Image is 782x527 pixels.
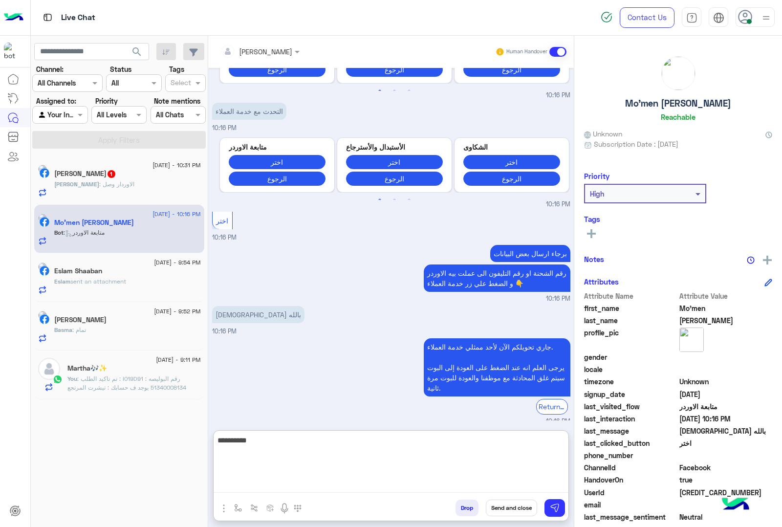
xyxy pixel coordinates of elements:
span: Attribute Value [679,291,773,301]
h5: ناصر المطارقي [54,170,116,178]
span: locale [584,364,677,374]
span: HandoverOn [584,475,677,485]
img: profile [760,12,772,24]
span: timezone [584,376,677,387]
span: 0 [679,462,773,473]
h6: Attributes [584,277,619,286]
img: picture [38,165,47,174]
span: last_interaction [584,414,677,424]
button: الرجوع [229,63,326,77]
span: Basma [54,326,72,333]
button: اختر [463,155,560,169]
span: null [679,500,773,510]
img: send message [550,503,560,513]
label: Assigned to: [36,96,76,106]
button: 2 of 2 [390,195,399,205]
small: Human Handover [506,48,547,56]
span: 10:16 PM [546,294,570,304]
label: Channel: [36,64,64,74]
span: [DATE] - 10:16 PM [152,210,200,219]
button: select flow [230,500,246,516]
button: الرجوع [346,172,443,186]
span: Attribute Name [584,291,677,301]
span: email [584,500,677,510]
img: Facebook [40,217,49,227]
span: first_name [584,303,677,313]
img: make a call [294,505,302,512]
span: null [679,352,773,362]
span: last_message_sentiment [584,512,677,522]
p: 1/9/2025, 10:16 PM [424,264,570,292]
span: 10:16 PM [212,234,237,241]
img: create order [266,504,274,512]
span: 10:16 PM [212,124,237,132]
img: picture [38,311,47,320]
img: Facebook [40,168,49,178]
h6: Priority [584,172,609,180]
span: true [679,475,773,485]
button: 1 of 2 [375,86,385,96]
img: notes [747,256,755,264]
button: اختر [346,155,443,169]
button: Drop [456,500,478,516]
img: picture [679,328,704,352]
button: 3 of 2 [404,86,414,96]
span: phone_number [584,450,677,461]
span: null [679,450,773,461]
p: 1/9/2025, 10:16 PM [424,338,570,396]
span: [DATE] - 9:11 PM [156,355,200,364]
span: Unknown [584,129,622,139]
h6: Notes [584,255,604,263]
label: Tags [169,64,184,74]
button: 3 of 2 [404,195,414,205]
img: spinner [601,11,612,23]
span: 2025-09-01T19:16:58.968Z [679,414,773,424]
span: 10:16 PM [546,91,570,100]
p: Live Chat [61,11,95,24]
span: Eslam [54,278,70,285]
button: الرجوع [229,172,326,186]
h5: Mo'men Ballah Mohamed [54,219,134,227]
div: Select [169,77,191,90]
button: Apply Filters [32,131,206,149]
img: Logo [4,7,23,28]
img: Facebook [40,266,49,276]
button: 1 of 2 [375,195,385,205]
label: Status [110,64,131,74]
span: [DATE] - 9:54 PM [154,258,200,267]
img: picture [38,263,47,271]
span: profile_pic [584,328,677,350]
button: Send and close [486,500,537,516]
span: signup_date [584,389,677,399]
span: 10:16 PM [546,417,570,426]
div: Return to Bot [536,399,568,414]
img: 713415422032625 [4,43,22,60]
span: تم تاكيد الطلب : I019D91 رقم البوليصه : 51340008134 يوجد ف حسابك : تيشرت المرتجع بيوصل لينا ف خلا... [67,375,199,479]
span: اختر [679,438,773,448]
span: search [131,46,143,58]
p: الشكاوى [463,142,560,152]
span: last_clicked_button [584,438,677,448]
span: UserId [584,487,677,498]
img: select flow [234,504,242,512]
span: 10:16 PM [212,328,237,335]
img: WhatsApp [53,374,63,384]
h6: Reachable [661,112,695,121]
p: 1/9/2025, 10:16 PM [212,103,286,120]
span: sent an attachment [70,278,126,285]
span: متابعة الاوردر [679,401,773,412]
a: tab [682,7,701,28]
h5: Basma Ali [54,316,107,324]
img: add [763,256,772,264]
span: [DATE] - 9:52 PM [154,307,200,316]
img: defaultAdmin.png [38,358,60,380]
span: last_message [584,426,677,436]
button: search [125,43,149,64]
p: الأستبدال والأسترجاع [346,142,443,152]
img: Facebook [40,314,49,324]
button: create order [262,500,279,516]
h6: Tags [584,215,772,223]
span: Ballah Mohamed [679,315,773,326]
img: Trigger scenario [250,504,258,512]
button: اختر [229,155,326,169]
